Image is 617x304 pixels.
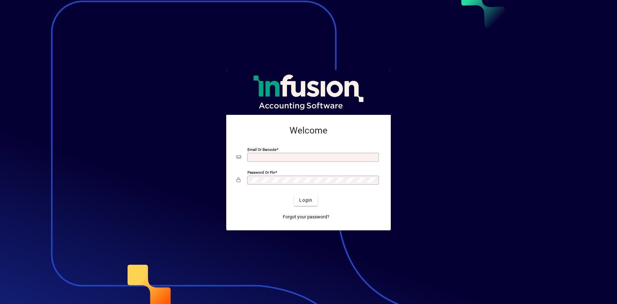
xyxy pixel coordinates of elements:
[280,211,332,223] a: Forgot your password?
[247,147,276,152] mat-label: Email or Barcode
[247,170,275,175] mat-label: Password or Pin
[294,194,317,206] button: Login
[237,125,380,136] h2: Welcome
[299,197,312,204] span: Login
[283,214,329,220] span: Forgot your password?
